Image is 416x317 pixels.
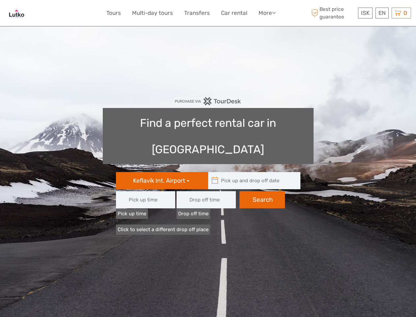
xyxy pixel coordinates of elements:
[184,8,210,18] a: Transfers
[132,8,173,18] a: Multi-day tours
[208,172,297,189] input: Pick up and drop off date
[116,191,175,208] input: Pick up time
[402,10,408,16] span: 0
[239,191,285,208] button: Search
[310,6,356,20] span: Best price guarantee
[116,172,208,189] button: Keflavík Int. Airport
[375,8,389,18] div: EN
[5,5,28,21] img: 2342-33458947-5ba6-4553-93fb-530cd831475b_logo_small.jpg
[177,191,236,208] input: Drop off time
[175,97,241,105] img: PurchaseViaTourDesk.png
[133,177,185,184] span: Keflavík Int. Airport
[116,209,148,219] label: Pick up time
[116,225,210,235] a: Click to select a different drop off place
[103,108,314,164] h1: Find a perfect rental car in [GEOGRAPHIC_DATA]
[177,209,210,219] label: Drop off time
[361,10,370,16] span: ISK
[259,8,276,18] a: More
[106,8,121,18] a: Tours
[221,8,247,18] a: Car rental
